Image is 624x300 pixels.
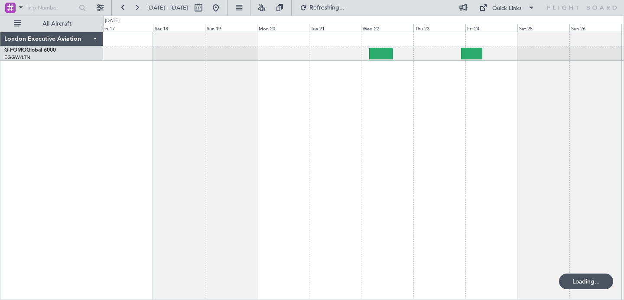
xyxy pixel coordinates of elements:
div: Sat 18 [153,24,205,32]
div: Loading... [559,274,613,289]
span: [DATE] - [DATE] [147,4,188,12]
span: All Aircraft [23,21,91,27]
div: Quick Links [492,4,522,13]
div: Wed 22 [361,24,413,32]
div: Tue 21 [309,24,361,32]
div: Fri 17 [101,24,153,32]
div: Thu 23 [413,24,465,32]
div: Sun 26 [569,24,621,32]
div: Sat 25 [517,24,569,32]
button: Quick Links [475,1,539,15]
span: G-FOMO [4,48,26,53]
div: Sun 19 [205,24,257,32]
input: Trip Number [26,1,76,14]
div: [DATE] [105,17,120,25]
button: All Aircraft [10,17,94,31]
span: Refreshing... [309,5,345,11]
div: Fri 24 [465,24,517,32]
button: Refreshing... [296,1,348,15]
div: Mon 20 [257,24,309,32]
a: G-FOMOGlobal 6000 [4,48,56,53]
a: EGGW/LTN [4,54,30,61]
